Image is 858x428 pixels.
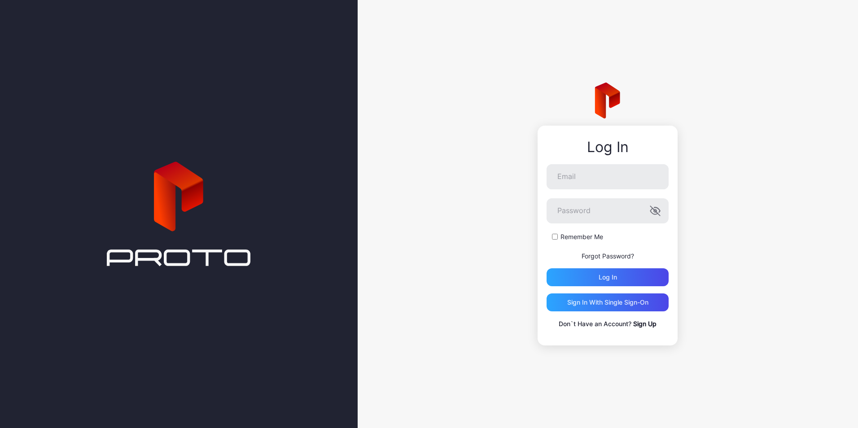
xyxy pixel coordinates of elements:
[547,268,669,286] button: Log in
[547,164,669,189] input: Email
[547,139,669,155] div: Log In
[633,320,657,328] a: Sign Up
[582,252,634,260] a: Forgot Password?
[560,232,603,241] label: Remember Me
[650,205,661,216] button: Password
[547,319,669,329] p: Don`t Have an Account?
[547,293,669,311] button: Sign in With Single Sign-On
[567,299,648,306] div: Sign in With Single Sign-On
[547,198,669,223] input: Password
[599,274,617,281] div: Log in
